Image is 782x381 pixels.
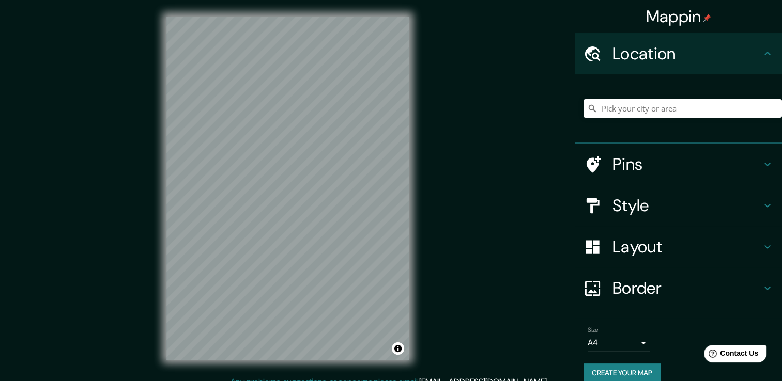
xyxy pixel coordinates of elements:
[588,326,599,335] label: Size
[392,342,404,355] button: Toggle attribution
[166,17,409,360] canvas: Map
[612,236,761,257] h4: Layout
[575,185,782,226] div: Style
[584,99,782,118] input: Pick your city or area
[612,154,761,174] h4: Pins
[575,144,782,185] div: Pins
[612,195,761,216] h4: Style
[646,6,712,27] h4: Mappin
[588,335,650,351] div: A4
[612,278,761,298] h4: Border
[575,226,782,267] div: Layout
[703,14,711,22] img: pin-icon.png
[575,267,782,309] div: Border
[612,43,761,64] h4: Location
[575,33,782,74] div: Location
[690,341,771,370] iframe: Help widget launcher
